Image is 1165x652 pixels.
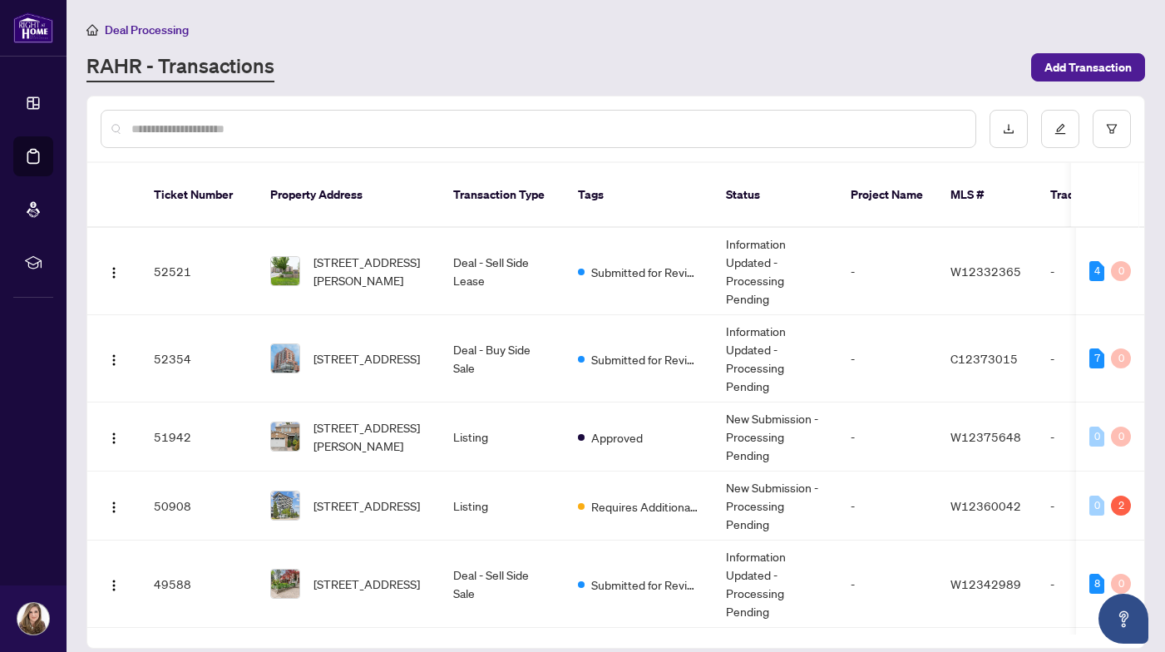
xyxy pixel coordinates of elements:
div: 0 [1089,427,1104,447]
span: W12342989 [950,576,1021,591]
span: Deal Processing [105,22,189,37]
span: [STREET_ADDRESS][PERSON_NAME] [313,418,427,455]
td: - [837,472,937,541]
button: Logo [101,258,127,284]
img: Logo [107,579,121,592]
td: Listing [440,403,565,472]
td: - [837,228,937,315]
td: New Submission - Processing Pending [713,472,837,541]
td: - [837,315,937,403]
span: Add Transaction [1044,54,1132,81]
div: 4 [1089,261,1104,281]
img: thumbnail-img [271,570,299,598]
td: - [1037,403,1153,472]
td: Deal - Sell Side Sale [440,541,565,628]
button: Logo [101,345,127,372]
td: 51942 [141,403,257,472]
img: Logo [107,353,121,367]
td: - [1037,541,1153,628]
span: [STREET_ADDRESS] [313,575,420,593]
th: Tags [565,163,713,228]
td: 49588 [141,541,257,628]
td: Deal - Buy Side Sale [440,315,565,403]
th: Property Address [257,163,440,228]
td: - [1037,315,1153,403]
span: edit [1054,123,1066,135]
img: Logo [107,501,121,514]
td: - [837,541,937,628]
img: Logo [107,266,121,279]
span: W12360042 [950,498,1021,513]
span: filter [1106,123,1118,135]
img: thumbnail-img [271,344,299,373]
th: Ticket Number [141,163,257,228]
td: Information Updated - Processing Pending [713,228,837,315]
span: Approved [591,428,643,447]
span: [STREET_ADDRESS][PERSON_NAME] [313,253,427,289]
span: download [1003,123,1014,135]
td: Listing [440,472,565,541]
th: Status [713,163,837,228]
button: filter [1093,110,1131,148]
div: 0 [1111,261,1131,281]
td: - [1037,228,1153,315]
span: Requires Additional Docs [591,497,699,516]
td: New Submission - Processing Pending [713,403,837,472]
div: 0 [1111,348,1131,368]
span: [STREET_ADDRESS] [313,496,420,515]
th: Project Name [837,163,937,228]
button: Logo [101,570,127,597]
td: - [1037,472,1153,541]
td: - [837,403,937,472]
button: Logo [101,423,127,450]
th: MLS # [937,163,1037,228]
th: Trade Number [1037,163,1153,228]
img: thumbnail-img [271,422,299,451]
span: Submitted for Review [591,263,699,281]
img: logo [13,12,53,43]
div: 8 [1089,574,1104,594]
div: 7 [1089,348,1104,368]
div: 2 [1111,496,1131,516]
span: Submitted for Review [591,575,699,594]
span: [STREET_ADDRESS] [313,349,420,368]
img: Logo [107,432,121,445]
button: Add Transaction [1031,53,1145,81]
button: edit [1041,110,1079,148]
button: download [990,110,1028,148]
div: 0 [1089,496,1104,516]
td: Information Updated - Processing Pending [713,315,837,403]
div: 0 [1111,574,1131,594]
div: 0 [1111,427,1131,447]
img: Profile Icon [17,603,49,635]
td: Deal - Sell Side Lease [440,228,565,315]
span: Submitted for Review [591,350,699,368]
img: thumbnail-img [271,491,299,520]
td: Information Updated - Processing Pending [713,541,837,628]
img: thumbnail-img [271,257,299,285]
span: home [86,24,98,36]
td: 52354 [141,315,257,403]
button: Open asap [1098,594,1148,644]
span: C12373015 [950,351,1018,366]
td: 52521 [141,228,257,315]
a: RAHR - Transactions [86,52,274,82]
td: 50908 [141,472,257,541]
th: Transaction Type [440,163,565,228]
span: W12332365 [950,264,1021,279]
span: W12375648 [950,429,1021,444]
button: Logo [101,492,127,519]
